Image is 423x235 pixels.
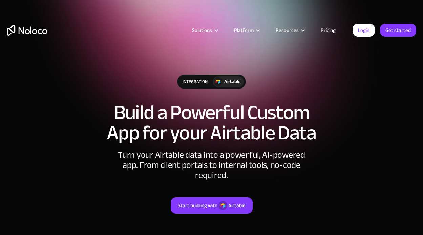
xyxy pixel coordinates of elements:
a: Get started [380,24,416,37]
div: Turn your Airtable data into a powerful, AI-powered app. From client portals to internal tools, n... [110,150,313,180]
div: Airtable [228,201,246,210]
div: Platform [234,26,254,35]
h1: Build a Powerful Custom App for your Airtable Data [7,102,416,143]
a: Pricing [312,26,344,35]
a: Login [353,24,375,37]
div: integration [177,75,213,89]
div: Start building with [178,201,217,210]
div: Airtable [224,78,240,85]
div: Resources [267,26,312,35]
div: Solutions [184,26,226,35]
div: Resources [276,26,299,35]
a: home [7,25,47,36]
div: Platform [226,26,267,35]
a: Start building withAirtable [171,197,253,214]
div: Solutions [192,26,212,35]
